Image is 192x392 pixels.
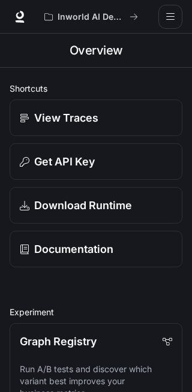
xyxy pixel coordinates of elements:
[20,333,97,349] p: Graph Registry
[10,82,182,95] h2: Shortcuts
[58,12,125,22] p: Inworld AI Demos
[34,153,95,170] p: Get API Key
[10,99,182,136] a: View Traces
[39,5,143,29] button: All workspaces
[70,38,123,62] h1: Overview
[158,5,182,29] button: open drawer
[10,187,182,224] a: Download Runtime
[10,231,182,267] a: Documentation
[10,306,182,318] h2: Experiment
[10,143,182,180] button: Get API Key
[34,110,98,126] p: View Traces
[34,241,113,257] p: Documentation
[34,197,132,213] p: Download Runtime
